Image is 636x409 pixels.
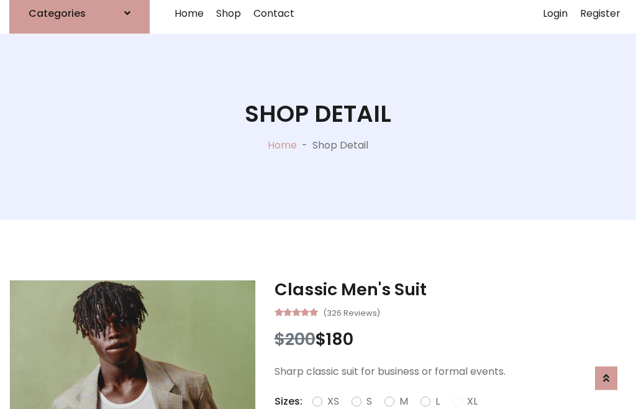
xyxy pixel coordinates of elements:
label: S [366,394,372,409]
span: $200 [275,328,316,351]
label: XS [327,394,339,409]
h6: Categories [29,7,86,19]
p: Sizes: [275,394,302,409]
small: (326 Reviews) [323,305,380,319]
p: Sharp classic suit for business or formal events. [275,364,627,379]
h3: $ [275,329,627,349]
h1: Shop Detail [245,100,391,128]
label: M [399,394,408,409]
h3: Classic Men's Suit [275,280,627,300]
span: 180 [326,328,353,351]
label: L [435,394,440,409]
a: Home [268,138,297,152]
p: Shop Detail [312,138,368,153]
p: - [297,138,312,153]
label: XL [467,394,478,409]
